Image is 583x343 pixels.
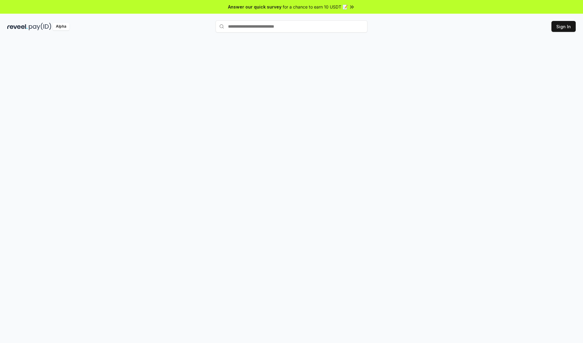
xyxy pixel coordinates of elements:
span: Answer our quick survey [228,4,281,10]
img: reveel_dark [7,23,28,30]
img: pay_id [29,23,51,30]
span: for a chance to earn 10 USDT 📝 [283,4,348,10]
div: Alpha [53,23,70,30]
button: Sign In [551,21,576,32]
